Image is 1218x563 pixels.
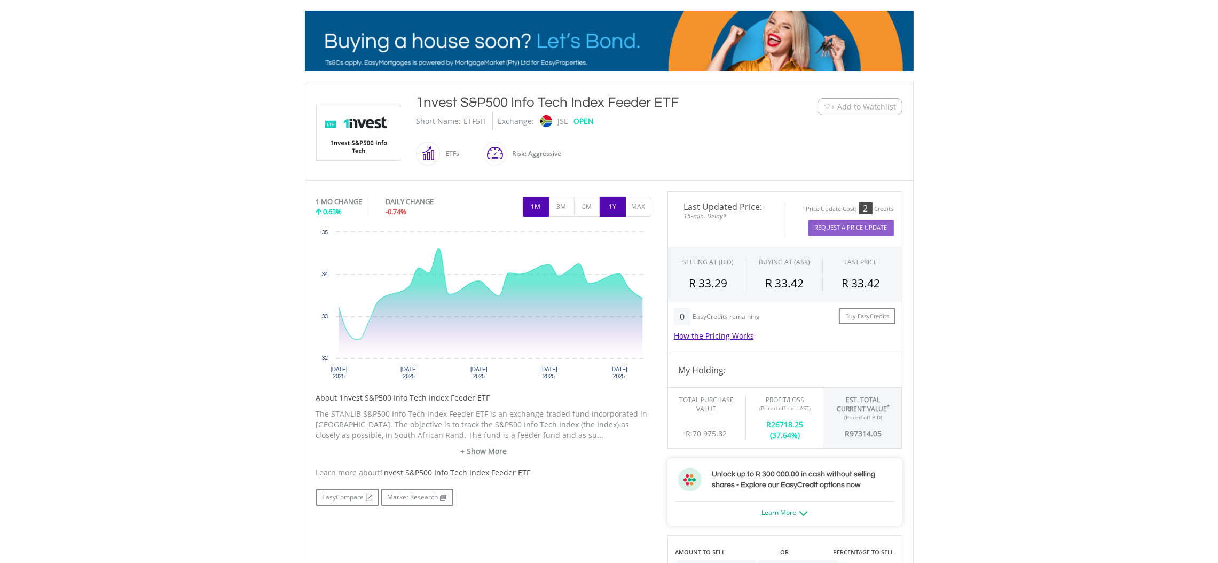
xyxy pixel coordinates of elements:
[464,112,487,130] div: ETF5IT
[859,202,873,214] div: 2
[386,207,406,216] span: -0.74%
[441,141,460,167] div: ETFs
[839,308,895,325] a: Buy EasyCredits
[498,112,535,130] div: Exchange:
[712,469,892,490] h3: Unlock up to R 300 000.00 in cash without selling shares - Explore our EasyCredit options now
[316,409,651,441] p: The STANLIB S&P500 Info Tech Index Feeder ETF is an exchange-traded fund incorporated in [GEOGRAP...
[818,98,902,115] button: Watchlist + Add to Watchlist
[507,141,562,167] div: Risk: Aggressive
[759,257,810,267] span: BUYING AT (ASK)
[417,112,461,130] div: Short Name:
[850,428,882,439] span: 97314.05
[778,548,791,557] label: -OR-
[693,313,760,322] div: EasyCredits remaining
[754,412,816,441] div: R
[321,230,328,236] text: 35
[316,197,363,207] div: 1 MO CHANGE
[754,404,816,412] div: (Priced off the LAST)
[674,331,754,341] a: How the Pricing Works
[806,205,857,213] div: Price Update Cost:
[321,271,328,277] text: 34
[316,489,379,506] a: EasyCompare
[386,197,469,207] div: DAILY CHANGE
[676,202,777,211] span: Last Updated Price:
[875,205,894,213] div: Credits
[833,548,894,557] label: PERCENTAGE TO SELL
[679,364,891,377] h4: My Holding:
[324,207,342,216] span: 0.63%
[316,446,651,457] a: + Show More
[674,308,690,325] div: 0
[574,197,600,217] button: 6M
[321,314,328,319] text: 33
[316,393,651,403] h5: About 1nvest S&P500 Info Tech Index Feeder ETF
[400,366,418,379] text: [DATE] 2025
[686,428,727,439] span: R 70 975.82
[678,468,702,491] img: ec-flower.svg
[799,511,808,516] img: ec-arrow-down.png
[321,355,328,361] text: 32
[832,395,894,413] div: Est. Total Current Value
[540,366,557,379] text: [DATE] 2025
[330,366,347,379] text: [DATE] 2025
[770,419,804,440] span: 26718.25 (37.64%)
[600,197,626,217] button: 1Y
[831,101,897,112] span: + Add to Watchlist
[548,197,575,217] button: 3M
[676,211,777,221] span: 15-min. Delay*
[417,93,752,112] div: 1nvest S&P500 Info Tech Index Feeder ETF
[625,197,651,217] button: MAX
[470,366,488,379] text: [DATE] 2025
[682,257,734,267] div: SELLING AT (BID)
[832,413,894,421] div: (Priced off BID)
[610,366,627,379] text: [DATE] 2025
[676,395,737,413] div: Total Purchase Value
[305,11,914,71] img: EasyMortage Promotion Banner
[808,220,894,236] button: Request A Price Update
[380,467,531,478] span: 1nvest S&P500 Info Tech Index Feeder ETF
[842,276,880,291] span: R 33.42
[689,276,727,291] span: R 33.29
[765,276,804,291] span: R 33.42
[675,548,726,557] label: AMOUNT TO SELL
[574,112,594,130] div: OPEN
[762,508,808,517] a: Learn More
[316,467,651,478] div: Learn more about
[523,197,549,217] button: 1M
[823,103,831,111] img: Watchlist
[381,489,453,506] a: Market Research
[844,257,878,267] div: LAST PRICE
[754,395,816,404] div: Profit/Loss
[316,227,651,387] div: Chart. Highcharts interactive chart.
[540,115,552,127] img: jse.png
[832,421,894,439] div: R
[318,104,398,160] img: TFSA.ETF5IT.png
[558,112,569,130] div: JSE
[316,227,651,387] svg: Interactive chart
